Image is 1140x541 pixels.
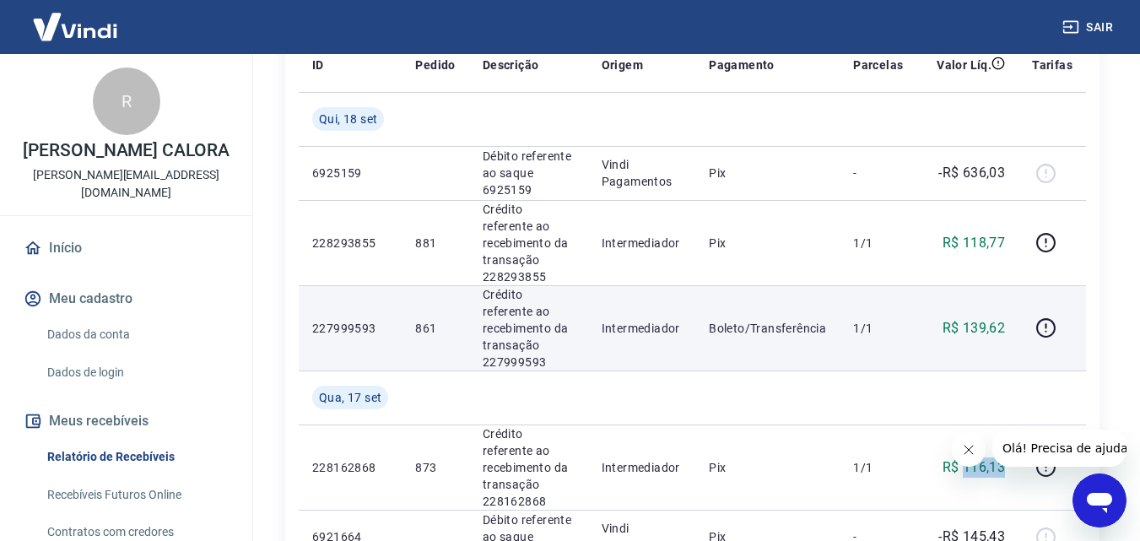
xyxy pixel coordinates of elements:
p: Pix [709,235,826,252]
p: Crédito referente ao recebimento da transação 228162868 [483,425,575,510]
button: Meus recebíveis [20,403,232,440]
p: Pix [709,459,826,476]
a: Dados da conta [41,317,232,352]
p: -R$ 636,03 [938,163,1005,183]
a: Dados de login [41,355,232,390]
p: R$ 139,62 [943,318,1006,338]
p: 228293855 [312,235,388,252]
button: Sair [1059,12,1120,43]
a: Recebíveis Futuros Online [41,478,232,512]
p: R$ 116,13 [943,457,1006,478]
iframe: Botão para abrir a janela de mensagens [1072,473,1126,527]
p: Crédito referente ao recebimento da transação 227999593 [483,286,575,371]
iframe: Fechar mensagem [952,433,986,467]
span: Qui, 18 set [319,111,377,127]
p: 1/1 [853,320,903,337]
p: R$ 118,77 [943,233,1006,253]
p: Boleto/Transferência [709,320,826,337]
p: Crédito referente ao recebimento da transação 228293855 [483,201,575,285]
p: Origem [602,57,643,73]
p: Tarifas [1032,57,1072,73]
p: Pix [709,165,826,181]
p: Descrição [483,57,539,73]
img: Vindi [20,1,130,52]
a: Relatório de Recebíveis [41,440,232,474]
p: Parcelas [853,57,903,73]
button: Meu cadastro [20,280,232,317]
p: Débito referente ao saque 6925159 [483,148,575,198]
a: Início [20,230,232,267]
p: Pedido [415,57,455,73]
p: [PERSON_NAME] CALORA [23,142,230,160]
p: Intermediador [602,235,683,252]
div: R [93,68,160,135]
p: [PERSON_NAME][EMAIL_ADDRESS][DOMAIN_NAME] [14,166,239,202]
p: Pagamento [709,57,775,73]
p: Valor Líq. [937,57,991,73]
iframe: Mensagem da empresa [992,430,1126,467]
p: 861 [415,320,455,337]
p: 6925159 [312,165,388,181]
p: 873 [415,459,455,476]
p: 881 [415,235,455,252]
p: 228162868 [312,459,388,476]
p: Intermediador [602,459,683,476]
span: Qua, 17 set [319,389,381,406]
p: 227999593 [312,320,388,337]
p: - [853,165,903,181]
p: Vindi Pagamentos [602,156,683,190]
p: 1/1 [853,459,903,476]
p: Intermediador [602,320,683,337]
p: ID [312,57,324,73]
span: Olá! Precisa de ajuda? [10,12,142,25]
p: 1/1 [853,235,903,252]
